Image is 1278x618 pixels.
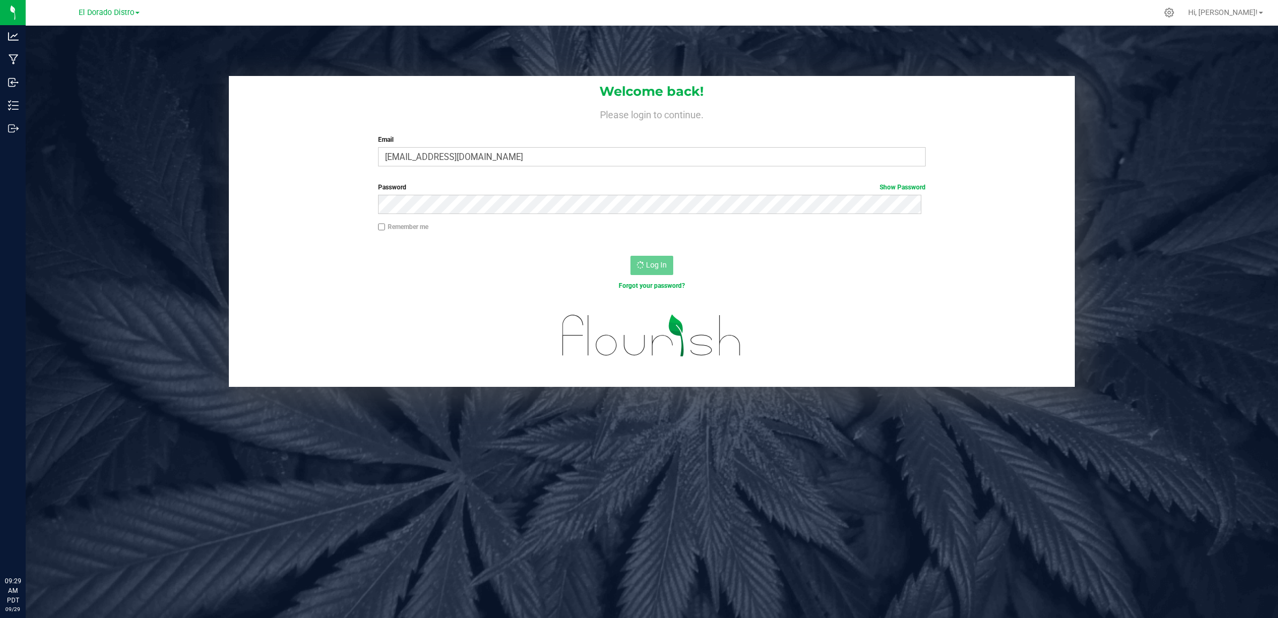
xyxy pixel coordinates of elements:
[5,576,21,605] p: 09:29 AM PDT
[79,8,134,17] span: El Dorado Distro
[378,184,406,191] span: Password
[378,223,386,231] input: Remember me
[8,54,19,65] inline-svg: Manufacturing
[378,135,926,144] label: Email
[8,123,19,134] inline-svg: Outbound
[619,282,685,289] a: Forgot your password?
[630,256,673,275] button: Log In
[1188,8,1258,17] span: Hi, [PERSON_NAME]!
[378,222,428,232] label: Remember me
[1162,7,1176,18] div: Manage settings
[229,107,1074,120] h4: Please login to continue.
[8,100,19,111] inline-svg: Inventory
[8,77,19,88] inline-svg: Inbound
[646,261,667,269] span: Log In
[880,184,926,191] a: Show Password
[546,302,757,370] img: flourish_logo.svg
[8,31,19,42] inline-svg: Analytics
[229,85,1074,98] h1: Welcome back!
[5,605,21,613] p: 09/29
